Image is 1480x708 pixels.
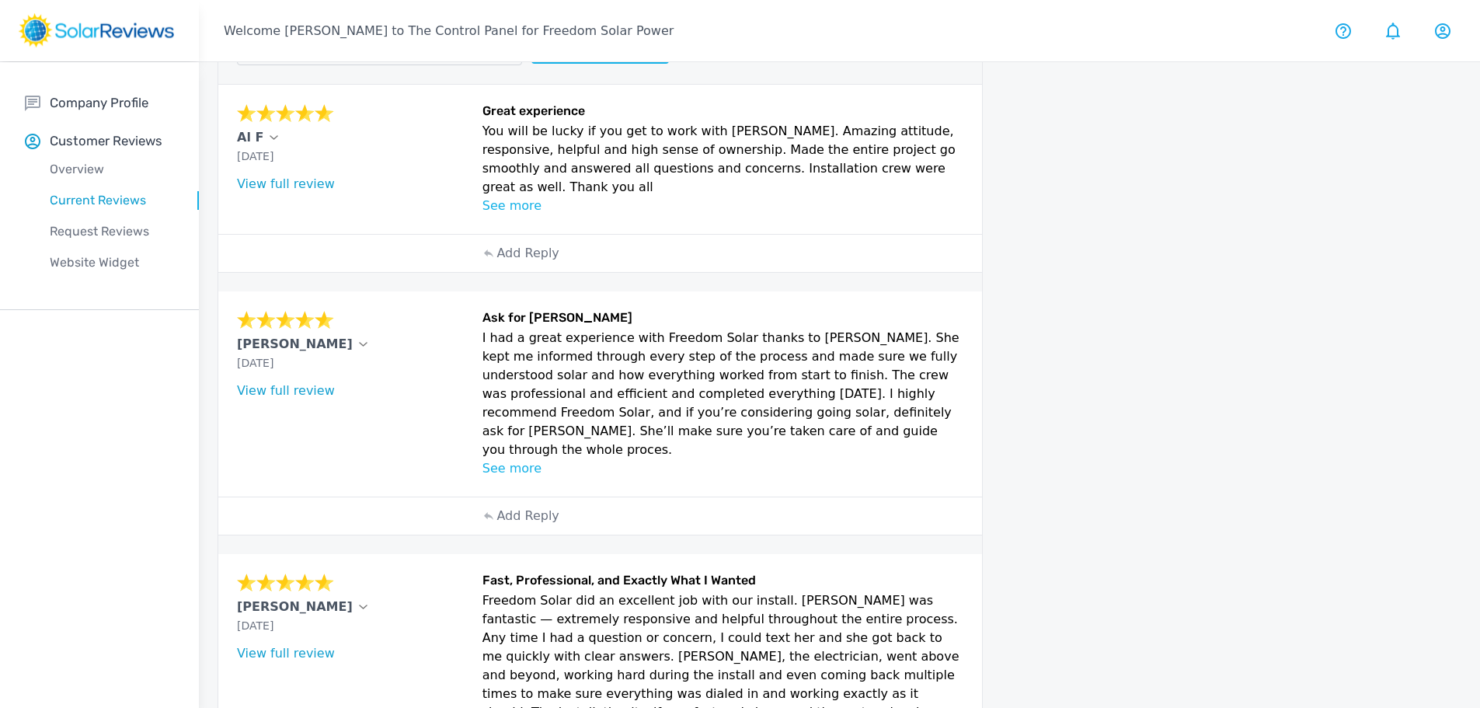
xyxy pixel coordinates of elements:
[25,216,199,247] a: Request Reviews
[50,131,162,151] p: Customer Reviews
[482,103,964,122] h6: Great experience
[25,185,199,216] a: Current Reviews
[25,154,199,185] a: Overview
[25,160,199,179] p: Overview
[25,222,199,241] p: Request Reviews
[25,253,199,272] p: Website Widget
[237,150,273,162] span: [DATE]
[496,507,559,525] p: Add Reply
[25,191,199,210] p: Current Reviews
[482,197,964,215] p: See more
[482,459,964,478] p: See more
[237,383,335,398] a: View full review
[25,247,199,278] a: Website Widget
[482,310,964,329] h6: Ask for [PERSON_NAME]
[482,573,964,591] h6: Fast, Professional, and Exactly What I Wanted
[482,329,964,459] p: I had a great experience with Freedom Solar thanks to [PERSON_NAME]. She kept me informed through...
[50,93,148,113] p: Company Profile
[237,357,273,369] span: [DATE]
[237,176,335,191] a: View full review
[237,128,263,147] p: Al F
[482,122,964,197] p: You will be lucky if you get to work with [PERSON_NAME]. Amazing attitude, responsive, helpful an...
[496,244,559,263] p: Add Reply
[237,598,353,616] p: [PERSON_NAME]
[237,335,353,354] p: [PERSON_NAME]
[237,619,273,632] span: [DATE]
[237,646,335,661] a: View full review
[224,22,674,40] p: Welcome [PERSON_NAME] to The Control Panel for Freedom Solar Power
